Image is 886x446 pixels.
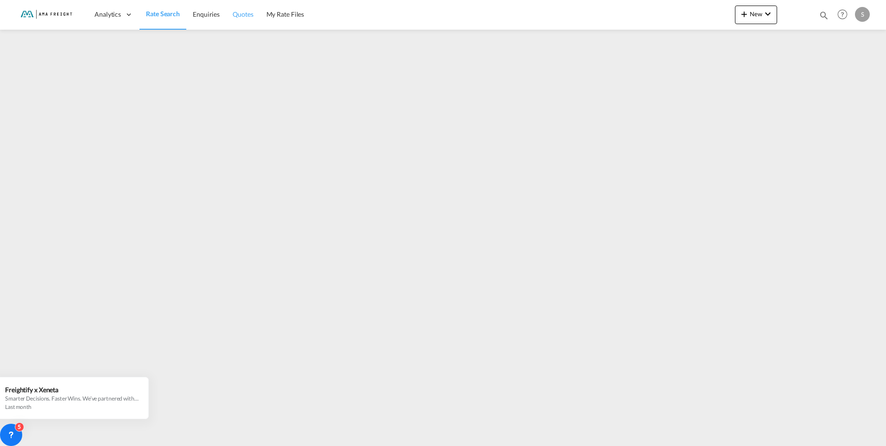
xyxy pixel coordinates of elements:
img: f843cad07f0a11efa29f0335918cc2fb.png [14,4,76,25]
md-icon: icon-chevron-down [762,8,773,19]
span: Enquiries [193,10,220,18]
span: Rate Search [146,10,180,18]
span: Analytics [95,10,121,19]
div: S [855,7,870,22]
span: My Rate Files [266,10,304,18]
div: icon-magnify [819,10,829,24]
div: Help [835,6,855,23]
span: Quotes [233,10,253,18]
span: New [739,10,773,18]
span: Help [835,6,850,22]
md-icon: icon-magnify [819,10,829,20]
md-icon: icon-plus 400-fg [739,8,750,19]
button: icon-plus 400-fgNewicon-chevron-down [735,6,777,24]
